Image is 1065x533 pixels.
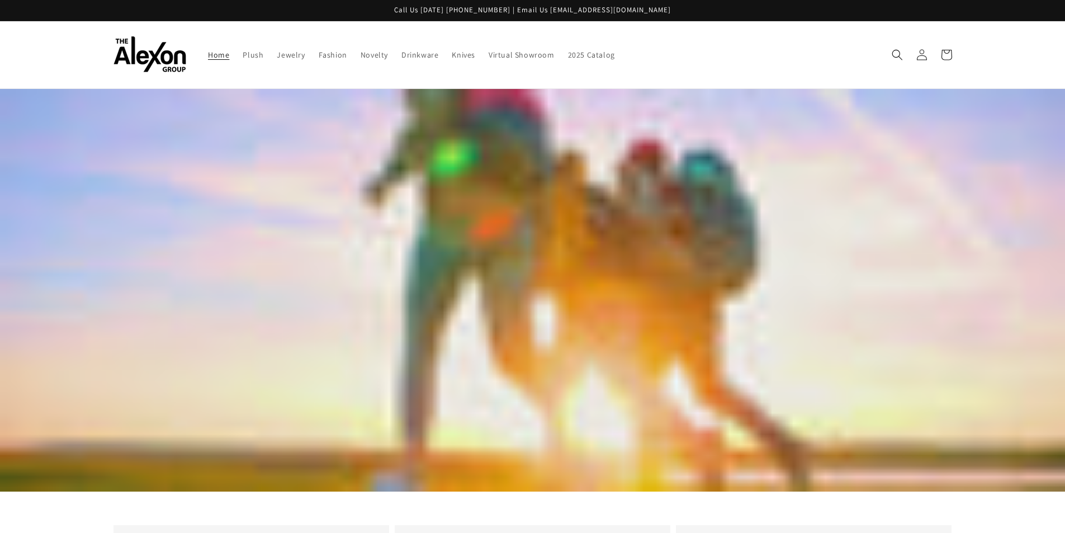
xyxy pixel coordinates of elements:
[482,43,561,67] a: Virtual Showroom
[208,50,229,60] span: Home
[243,50,263,60] span: Plush
[361,50,388,60] span: Novelty
[201,43,236,67] a: Home
[277,50,305,60] span: Jewelry
[489,50,555,60] span: Virtual Showroom
[270,43,311,67] a: Jewelry
[312,43,354,67] a: Fashion
[885,43,910,67] summary: Search
[452,50,475,60] span: Knives
[401,50,438,60] span: Drinkware
[354,43,395,67] a: Novelty
[445,43,482,67] a: Knives
[395,43,445,67] a: Drinkware
[561,43,622,67] a: 2025 Catalog
[113,36,186,73] img: The Alexon Group
[236,43,270,67] a: Plush
[568,50,615,60] span: 2025 Catalog
[319,50,347,60] span: Fashion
